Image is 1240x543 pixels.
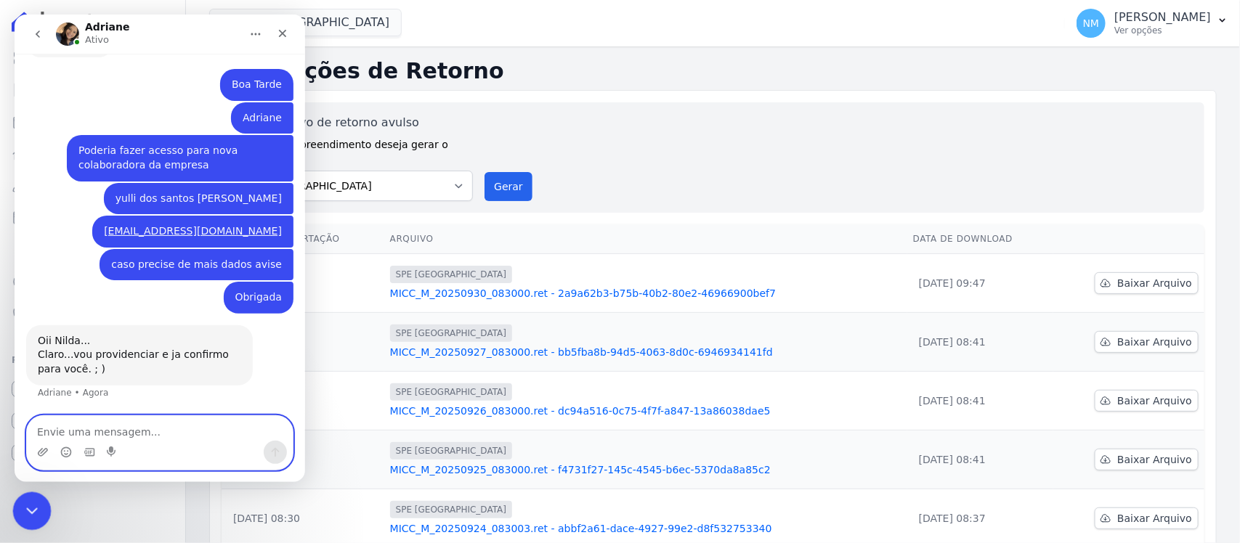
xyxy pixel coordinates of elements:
p: Ver opções [1114,25,1211,36]
div: NILDA diz… [12,267,279,311]
div: NILDA diz… [12,168,279,202]
span: Baixar Arquivo [1117,511,1192,526]
td: [DATE] 08:41 [907,313,1053,372]
span: SPE [GEOGRAPHIC_DATA] [390,383,512,401]
a: Contratos [6,75,179,105]
a: Baixar Arquivo [1095,331,1199,353]
div: Fechar [255,6,281,32]
a: Visão Geral [6,44,179,73]
div: Oii Nilda... Claro...vou providenciar e ja confirmo para você. ; ) [23,319,227,362]
td: [DATE] 09:47 [907,254,1053,313]
a: [EMAIL_ADDRESS][DOMAIN_NAME] [89,211,267,222]
span: SPE [GEOGRAPHIC_DATA] [390,324,512,342]
a: Negativação [6,299,179,328]
td: [DATE] 08:41 [907,372,1053,430]
a: Conta Hent [6,407,179,436]
div: NILDA diz… [12,54,279,88]
div: Boa Tarde [217,63,267,78]
a: MICC_M_20250926_083000.ret - dc94a516-0c75-4f7f-a847-13a86038dae5 [390,404,901,418]
p: Ativo [70,18,94,33]
button: SPE [GEOGRAPHIC_DATA] [209,9,402,36]
button: Início [227,6,255,33]
span: Baixar Arquivo [1117,335,1192,349]
button: Selecionador de Emoji [46,432,57,444]
div: NILDA diz… [12,88,279,121]
div: Obrigada [221,276,267,290]
span: SPE [GEOGRAPHIC_DATA] [390,442,512,460]
a: MICC_M_20250927_083000.ret - bb5fba8b-94d5-4063-8d0c-6946934141fd [390,345,901,359]
a: Crédito [6,267,179,296]
div: caso precise de mais dados avise [97,243,267,258]
a: Baixar Arquivo [1095,390,1199,412]
span: SPE [GEOGRAPHIC_DATA] [390,266,512,283]
div: Obrigada [209,267,279,299]
button: Enviar uma mensagem [249,426,272,449]
iframe: Intercom live chat [15,15,305,482]
a: MICC_M_20250924_083003.ret - abbf2a61-dace-4927-99e2-d8f532753340 [390,521,901,536]
span: NM [1083,18,1100,28]
label: Gerar arquivo de retorno avulso [233,114,473,131]
span: Baixar Arquivo [1117,276,1192,290]
textarea: Envie uma mensagem... [12,401,278,426]
div: Adriane [228,97,267,111]
button: Upload do anexo [23,432,34,444]
th: Arquivo [384,224,907,254]
div: [EMAIL_ADDRESS][DOMAIN_NAME] [78,201,279,233]
div: Plataformas [12,351,174,369]
div: NILDA diz… [12,121,279,168]
a: Minha Carteira [6,203,179,232]
div: Adriane [216,88,279,120]
div: caso precise de mais dados avise [85,234,279,266]
a: MICC_M_20250930_083000.ret - 2a9a62b3-b75b-40b2-80e2-46966900bef7 [390,286,901,301]
span: Baixar Arquivo [1117,393,1192,408]
button: Selecionador de GIF [69,432,81,444]
th: Data de Download [907,224,1053,254]
div: yulli dos santos [PERSON_NAME] [101,177,267,192]
iframe: Intercom live chat [13,492,52,531]
h2: Exportações de Retorno [209,58,1217,84]
a: Baixar Arquivo [1095,507,1199,529]
button: Start recording [92,432,104,444]
a: Baixar Arquivo [1095,272,1199,294]
td: [DATE] 08:41 [907,430,1053,489]
button: NM [PERSON_NAME] Ver opções [1065,3,1240,44]
span: Baixar Arquivo [1117,452,1192,467]
a: Transferências [6,235,179,264]
p: [PERSON_NAME] [1114,10,1211,25]
div: NILDA diz… [12,234,279,268]
a: Clientes [6,171,179,200]
div: NILDA diz… [12,201,279,234]
a: Recebíveis [6,375,179,404]
div: Boa Tarde [206,54,279,86]
div: Adriane diz… [12,311,279,403]
a: Baixar Arquivo [1095,449,1199,470]
div: Poderia fazer acesso para nova colaboradora da empresa [52,121,279,166]
div: Adriane • Agora [23,374,94,383]
span: SPE [GEOGRAPHIC_DATA] [390,501,512,518]
div: yulli dos santos [PERSON_NAME] [89,168,279,200]
a: Parcelas [6,107,179,136]
div: Oii Nilda...Claro...vou providenciar e ja confirmo para você. ; )Adriane • Agora [12,311,238,371]
a: Lotes [6,139,179,168]
button: Gerar [485,172,532,201]
label: Para qual empreendimento deseja gerar o arquivo? [233,131,473,168]
div: Poderia fazer acesso para nova colaboradora da empresa [64,129,267,158]
a: MICC_M_20250925_083000.ret - f4731f27-145c-4545-b6ec-5370da8a85c2 [390,462,901,477]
